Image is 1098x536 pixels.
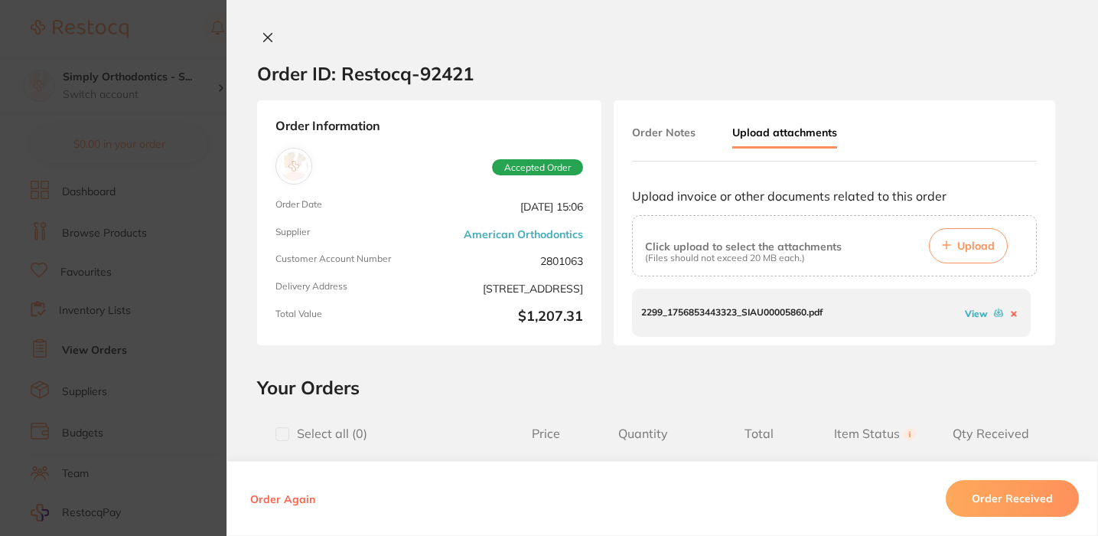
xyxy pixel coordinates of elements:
p: (Files should not exceed 20 MB each.) [645,253,842,263]
button: Upload [929,228,1008,263]
span: Order Date [275,199,423,214]
p: 2299_1756853443323_SIAU00005860.pdf [641,307,823,318]
button: Order Notes [632,119,696,146]
span: Qty Received [933,427,1049,441]
span: Accepted Order [492,159,583,176]
h2: Order ID: Restocq- 92421 [257,62,474,85]
span: Delivery Address [275,281,423,296]
h2: Your Orders [257,376,1067,399]
button: Upload attachments [732,119,837,149]
a: American Orthodontics [464,228,583,240]
button: Order Received [946,480,1079,517]
p: Upload invoice or other documents related to this order [632,189,1037,203]
strong: Order Information [275,119,583,136]
span: Total [701,427,817,441]
a: View [965,308,988,319]
b: $1,207.31 [435,309,583,327]
span: Total Value [275,309,423,327]
span: [DATE] 15:06 [435,199,583,214]
button: Order Again [246,492,320,505]
span: Customer Account Number [275,253,423,269]
span: 2801063 [435,253,583,269]
p: Click upload to select the attachments [645,240,842,253]
span: Quantity [585,427,701,441]
span: [STREET_ADDRESS] [435,281,583,296]
img: American Orthodontics [279,152,308,181]
span: Upload [957,239,995,253]
span: Price [507,427,585,441]
span: Item Status [817,427,933,441]
span: Supplier [275,227,423,242]
span: Select all ( 0 ) [289,427,367,441]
